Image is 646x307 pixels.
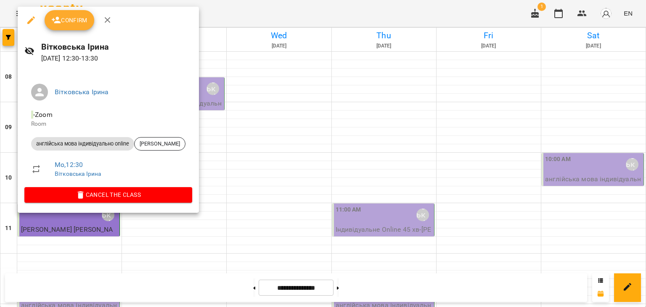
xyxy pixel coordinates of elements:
p: Room [31,120,185,128]
span: Confirm [51,15,87,25]
a: Mo , 12:30 [55,161,83,169]
p: [DATE] 12:30 - 13:30 [41,53,192,64]
button: Confirm [45,10,94,30]
a: Вітковська Ірина [55,88,109,96]
span: [PERSON_NAME] [135,140,185,148]
span: англійська мова індивідуально online [31,140,134,148]
div: [PERSON_NAME] [134,137,185,151]
span: - Zoom [31,111,54,119]
h6: Вітковська Ірина [41,40,192,53]
a: Вітковська Ірина [55,170,101,177]
button: Cancel the class [24,187,192,202]
span: Cancel the class [31,190,185,200]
